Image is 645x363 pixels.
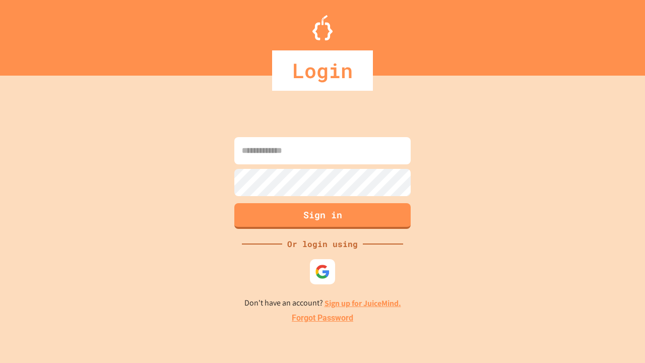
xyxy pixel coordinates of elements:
[315,264,330,279] img: google-icon.svg
[272,50,373,91] div: Login
[244,297,401,310] p: Don't have an account?
[561,279,635,322] iframe: chat widget
[234,203,411,229] button: Sign in
[603,323,635,353] iframe: chat widget
[325,298,401,309] a: Sign up for JuiceMind.
[282,238,363,250] div: Or login using
[292,312,353,324] a: Forgot Password
[312,15,333,40] img: Logo.svg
